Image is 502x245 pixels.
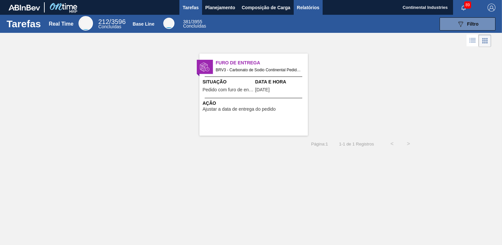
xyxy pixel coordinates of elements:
[255,87,270,92] span: 08/08/2025,
[467,21,479,27] span: Filtro
[488,4,495,11] img: Logout
[183,23,206,29] span: Concluídas
[79,16,93,31] div: Real Time
[203,78,254,85] span: Situação
[338,142,374,146] span: 1 - 1 de 1 Registros
[183,19,191,24] span: 381
[216,66,303,74] span: BRV3 - Carbonato de Sodio Continental Pedido - 1998569
[216,59,308,66] span: Furo de Entrega
[311,142,328,146] span: Página : 1
[9,5,40,11] img: TNhmsLtSVTkK8tSr43FrP2fwEKptu5GPRR3wAAAABJRU5ErkJggg==
[183,19,202,24] span: / 3955
[163,18,174,29] div: Base Line
[98,19,126,29] div: Real Time
[98,18,109,25] span: 212
[203,100,306,107] span: Ação
[98,18,126,25] span: / 3596
[479,34,491,47] div: Visão em Cards
[98,24,121,29] span: Concluídas
[242,4,290,11] span: Composição de Carga
[200,62,210,72] img: status
[49,21,73,27] div: Real Time
[467,34,479,47] div: Visão em Lista
[203,107,276,112] span: Ajustar a data de entrega do pedido
[400,136,417,152] button: >
[384,136,400,152] button: <
[133,21,154,27] div: Base Line
[255,78,306,85] span: Data e Hora
[183,20,206,28] div: Base Line
[205,4,235,11] span: Planejamento
[7,20,41,28] h1: Tarefas
[440,17,495,31] button: Filtro
[183,4,199,11] span: Tarefas
[297,4,319,11] span: Relatórios
[203,87,254,92] span: Pedido com furo de entrega
[464,1,471,9] span: 89
[453,3,474,12] button: Notificações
